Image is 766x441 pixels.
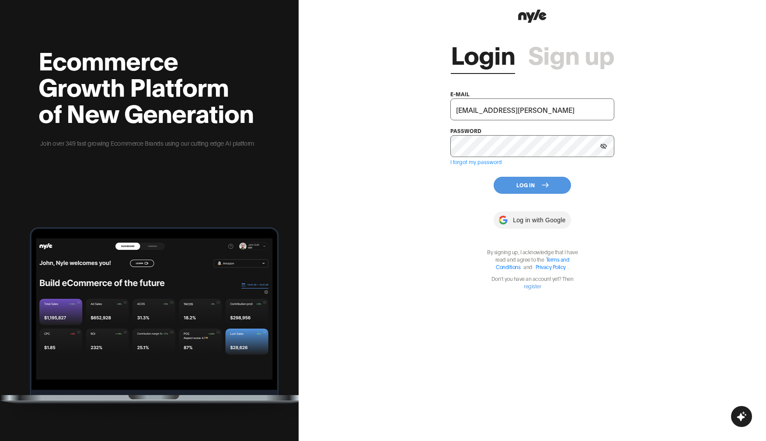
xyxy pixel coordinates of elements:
[450,127,481,134] label: password
[521,263,535,270] span: and
[482,248,583,270] p: By signing up, I acknowledge that I have read and agree to the .
[536,263,566,270] a: Privacy Policy
[494,211,571,229] button: Log in with Google
[528,41,614,67] a: Sign up
[450,91,470,97] label: e-mail
[482,275,583,290] p: Don't you have an account yet? Then
[451,41,515,67] a: Login
[450,158,502,165] a: I forgot my password
[496,256,569,270] a: Terms and Conditions
[38,138,256,148] p: Join over 349 fast growing Ecommerce Brands using our cutting edge AI platform
[38,46,256,125] h2: Ecommerce Growth Platform of New Generation
[524,283,541,289] a: register
[494,177,571,194] button: Log In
